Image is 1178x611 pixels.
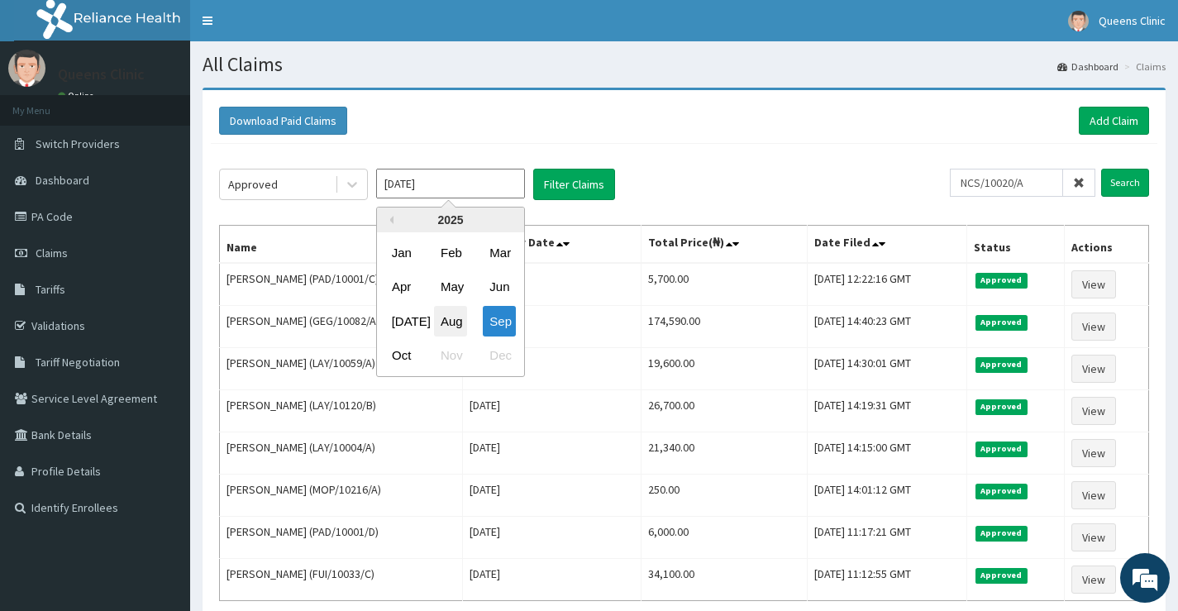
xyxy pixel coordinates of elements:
span: Approved [975,315,1028,330]
input: Search by HMO ID [950,169,1063,197]
a: Online [58,90,98,102]
td: [PERSON_NAME] (MOP/10216/A) [220,475,463,517]
td: 21,340.00 [641,432,807,475]
td: [DATE] 14:01:12 GMT [807,475,966,517]
span: Approved [975,442,1028,456]
span: Approved [975,357,1028,372]
button: Filter Claims [533,169,615,200]
td: [DATE] [463,475,641,517]
span: Approved [975,273,1028,288]
div: Approved [228,176,278,193]
img: d_794563401_company_1708531726252_794563401 [31,83,67,124]
td: [PERSON_NAME] (LAY/10120/B) [220,390,463,432]
span: Approved [975,484,1028,499]
th: Status [966,226,1064,264]
h1: All Claims [203,54,1166,75]
p: Queens Clinic [58,67,145,82]
td: 250.00 [641,475,807,517]
img: User Image [1068,11,1089,31]
td: [DATE] [463,432,641,475]
td: [DATE] 14:30:01 GMT [807,348,966,390]
td: [PERSON_NAME] (LAY/10059/A) [220,348,463,390]
td: [DATE] 14:19:31 GMT [807,390,966,432]
td: [DATE] [463,517,641,559]
div: Choose March 2025 [483,237,516,268]
td: 19,600.00 [641,348,807,390]
span: Approved [975,568,1028,583]
th: Name [220,226,463,264]
th: Actions [1064,226,1148,264]
td: [DATE] 14:15:00 GMT [807,432,966,475]
a: Add Claim [1079,107,1149,135]
span: Tariffs [36,282,65,297]
div: Choose September 2025 [483,306,516,337]
span: Approved [975,526,1028,541]
div: 2025 [377,208,524,232]
img: User Image [8,50,45,87]
button: Download Paid Claims [219,107,347,135]
td: 5,700.00 [641,263,807,306]
span: Dashboard [36,173,89,188]
td: [DATE] 14:40:23 GMT [807,306,966,348]
div: Choose July 2025 [385,306,418,337]
a: View [1071,439,1116,467]
div: Choose October 2025 [385,341,418,371]
td: [PERSON_NAME] (LAY/10004/A) [220,432,463,475]
span: Queens Clinic [1099,13,1166,28]
span: Claims [36,246,68,260]
a: View [1071,523,1116,551]
td: [DATE] 12:22:16 GMT [807,263,966,306]
a: Dashboard [1057,60,1118,74]
td: [PERSON_NAME] (GEG/10082/A) [220,306,463,348]
div: Chat with us now [86,93,278,114]
td: [DATE] [463,390,641,432]
textarea: Type your message and hit 'Enter' [8,422,315,480]
li: Claims [1120,60,1166,74]
span: Approved [975,399,1028,414]
span: Tariff Negotiation [36,355,120,370]
input: Search [1101,169,1149,197]
div: Choose May 2025 [434,272,467,303]
a: View [1071,355,1116,383]
td: 34,100.00 [641,559,807,601]
td: [PERSON_NAME] (PAD/10001/D) [220,517,463,559]
div: Choose January 2025 [385,237,418,268]
div: Choose April 2025 [385,272,418,303]
td: [PERSON_NAME] (FUI/10033/C) [220,559,463,601]
a: View [1071,566,1116,594]
div: Minimize live chat window [271,8,311,48]
div: Choose June 2025 [483,272,516,303]
button: Previous Year [385,216,393,224]
th: Total Price(₦) [641,226,807,264]
td: 26,700.00 [641,390,807,432]
td: [DATE] 11:12:55 GMT [807,559,966,601]
span: We're online! [96,193,228,360]
a: View [1071,397,1116,425]
a: View [1071,481,1116,509]
td: [PERSON_NAME] (PAD/10001/C) [220,263,463,306]
a: View [1071,270,1116,298]
th: Date Filed [807,226,966,264]
a: View [1071,313,1116,341]
input: Select Month and Year [376,169,525,198]
td: 174,590.00 [641,306,807,348]
td: [DATE] 11:17:21 GMT [807,517,966,559]
div: Choose August 2025 [434,306,467,337]
div: Choose February 2025 [434,237,467,268]
td: [DATE] [463,559,641,601]
div: month 2025-09 [377,236,524,373]
span: Switch Providers [36,136,120,151]
td: 6,000.00 [641,517,807,559]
